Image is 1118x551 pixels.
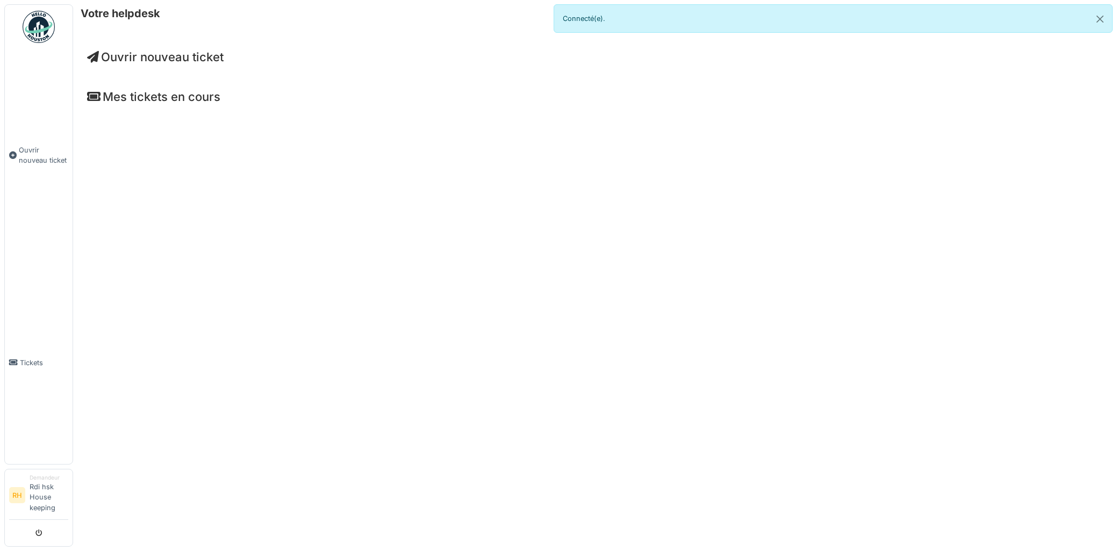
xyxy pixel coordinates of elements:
[1088,5,1112,33] button: Close
[9,487,25,503] li: RH
[9,474,68,520] a: RH DemandeurRdi hsk House keeping
[5,49,73,262] a: Ouvrir nouveau ticket
[30,474,68,517] li: Rdi hsk House keeping
[19,145,68,165] span: Ouvrir nouveau ticket
[554,4,1113,33] div: Connecté(e).
[87,90,1104,104] h4: Mes tickets en cours
[20,358,68,368] span: Tickets
[5,262,73,464] a: Tickets
[81,7,160,20] h6: Votre helpdesk
[87,50,224,64] a: Ouvrir nouveau ticket
[30,474,68,482] div: Demandeur
[23,11,55,43] img: Badge_color-CXgf-gQk.svg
